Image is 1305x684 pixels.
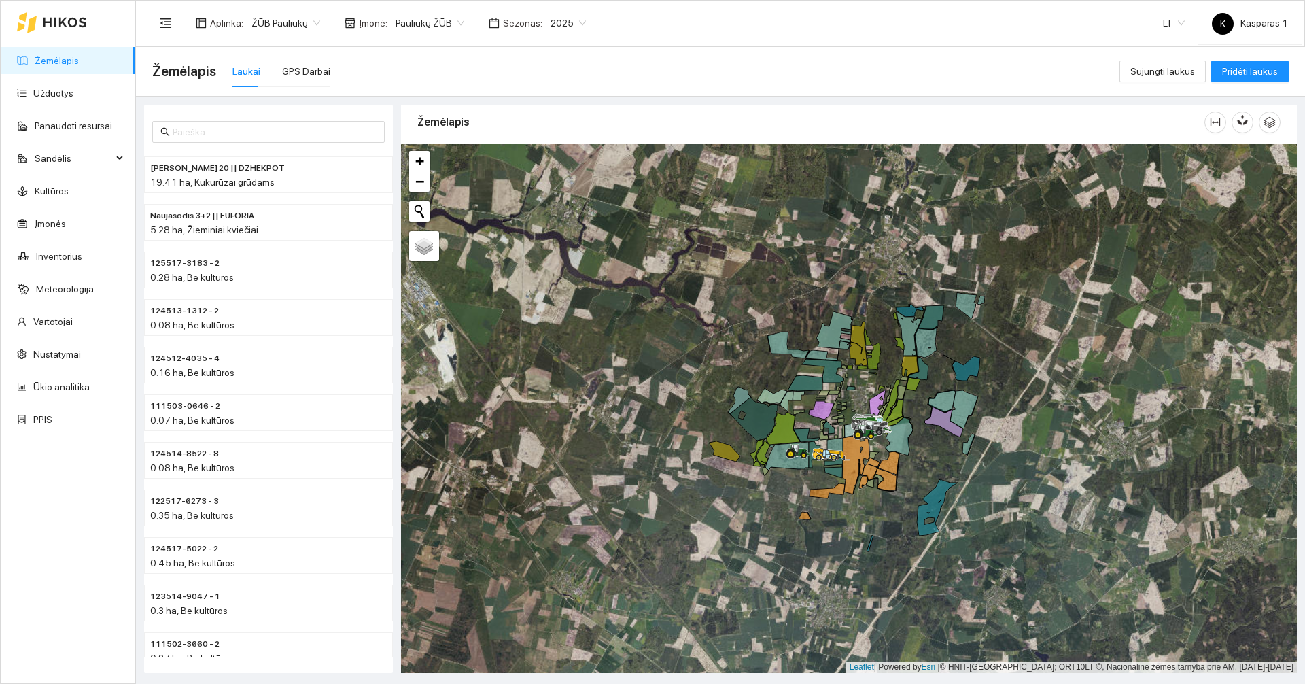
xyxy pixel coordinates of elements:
[417,103,1204,141] div: Žemėlapis
[152,10,179,37] button: menu-fold
[850,662,874,672] a: Leaflet
[415,152,424,169] span: +
[35,218,66,229] a: Įmonės
[1220,13,1225,35] span: K
[846,662,1297,673] div: | Powered by © HNIT-[GEOGRAPHIC_DATA]; ORT10LT ©, Nacionalinė žemės tarnyba prie AM, [DATE]-[DATE]
[1204,112,1226,133] button: column-width
[409,201,430,222] button: Initiate a new search
[150,305,219,318] span: 124513-1312 - 2
[359,16,387,31] span: Įmonė :
[196,18,207,29] span: layout
[396,13,464,33] span: Pauliukų ŽŪB
[1222,64,1278,79] span: Pridėti laukus
[35,145,112,172] span: Sandėlis
[33,381,90,392] a: Ūkio analitika
[150,415,234,426] span: 0.07 ha, Be kultūros
[551,13,586,33] span: 2025
[150,272,234,283] span: 0.28 ha, Be kultūros
[150,162,285,175] span: Prie Gudaičio 20 || DZHEKPOT
[1119,61,1206,82] button: Sujungti laukus
[345,18,355,29] span: shop
[232,64,260,79] div: Laukai
[1119,66,1206,77] a: Sujungti laukus
[1130,64,1195,79] span: Sujungti laukus
[150,400,220,413] span: 111503-0646 - 2
[150,209,254,222] span: Naujasodis 3+2 || EUFORIA
[150,320,234,330] span: 0.08 ha, Be kultūros
[33,349,81,360] a: Nustatymai
[150,224,258,235] span: 5.28 ha, Žieminiai kviečiai
[150,605,228,616] span: 0.3 ha, Be kultūros
[33,88,73,99] a: Užduotys
[150,352,220,365] span: 124512-4035 - 4
[36,251,82,262] a: Inventorius
[409,171,430,192] a: Zoom out
[35,120,112,131] a: Panaudoti resursai
[173,124,377,139] input: Paieška
[1211,61,1289,82] button: Pridėti laukus
[150,495,219,508] span: 122517-6273 - 3
[150,510,234,521] span: 0.35 ha, Be kultūros
[33,414,52,425] a: PPIS
[150,558,235,568] span: 0.45 ha, Be kultūros
[503,16,542,31] span: Sezonas :
[160,17,172,29] span: menu-fold
[150,257,220,270] span: 125517-3183 - 2
[1163,13,1185,33] span: LT
[409,231,439,261] a: Layers
[36,284,94,294] a: Meteorologija
[282,64,330,79] div: GPS Darbai
[938,662,940,672] span: |
[150,543,218,555] span: 124517-5022 - 2
[150,638,220,651] span: 111502-3660 - 2
[1211,66,1289,77] a: Pridėti laukus
[415,173,424,190] span: −
[922,662,936,672] a: Esri
[150,367,234,378] span: 0.16 ha, Be kultūros
[152,61,216,82] span: Žemėlapis
[251,13,320,33] span: ŽŪB Pauliukų
[33,316,73,327] a: Vartotojai
[1212,18,1288,29] span: Kasparas 1
[210,16,243,31] span: Aplinka :
[160,127,170,137] span: search
[150,653,234,664] span: 0.27 ha, Be kultūros
[150,590,220,603] span: 123514-9047 - 1
[489,18,500,29] span: calendar
[1205,117,1225,128] span: column-width
[409,151,430,171] a: Zoom in
[150,447,219,460] span: 124514-8522 - 8
[35,186,69,196] a: Kultūros
[150,462,234,473] span: 0.08 ha, Be kultūros
[35,55,79,66] a: Žemėlapis
[150,177,275,188] span: 19.41 ha, Kukurūzai grūdams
